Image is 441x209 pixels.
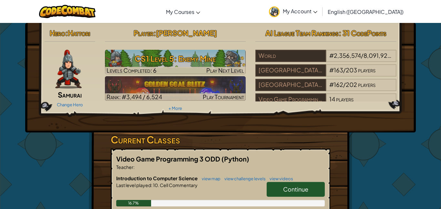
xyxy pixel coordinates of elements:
span: English ([GEOGRAPHIC_DATA]) [328,8,404,15]
h3: Current Classes [111,132,330,147]
span: Rank: #3,494 / 6,524 [107,93,162,100]
span: / [343,66,346,74]
span: # [329,52,334,59]
a: World#2,356,574/8,091,929players [255,56,396,63]
span: : [133,164,135,170]
a: Video Game Programming 3 ODD14players [255,99,396,107]
img: Golden Goal [105,76,246,101]
span: players [336,95,354,103]
span: AI League Team Rankings [265,28,339,37]
span: Play Next Level [206,67,244,74]
span: Introduction to Computer Science [116,175,199,181]
a: English ([GEOGRAPHIC_DATA]) [324,3,407,20]
a: [GEOGRAPHIC_DATA] Ms#162/202players [255,85,396,92]
span: # [329,66,334,74]
span: 14 [329,95,335,103]
div: [GEOGRAPHIC_DATA] Ms [255,79,326,91]
span: : 31 CodePoints [339,28,386,37]
a: Change Hero [57,102,83,107]
a: [GEOGRAPHIC_DATA] Sd#163/203players [255,70,396,78]
span: 203 [346,66,357,74]
span: My Account [283,8,317,15]
span: 202 [346,81,357,88]
div: Video Game Programming 3 ODD [255,93,326,106]
span: [PERSON_NAME] [156,28,217,37]
a: Play Next Level [105,50,246,74]
div: [GEOGRAPHIC_DATA] Sd [255,64,326,77]
span: 8,091,929 [364,52,391,59]
span: players [358,81,375,88]
span: Hero [50,28,65,37]
a: view challenge levels [221,176,266,181]
span: Cell Commentary [159,182,198,188]
span: (Python) [221,155,249,163]
span: Play Tournament [203,93,244,100]
span: Video Game Programming 3 ODD [116,155,221,163]
a: view map [199,176,221,181]
span: players [358,66,375,74]
h3: CS1 Level 5: Enemy Mine [105,51,246,66]
span: / [361,52,364,59]
span: 2,356,574 [334,52,361,59]
div: World [255,50,326,62]
span: 162 [334,81,343,88]
span: Teacher [116,164,133,170]
span: : [151,182,152,188]
span: Last level played [116,182,151,188]
img: samurai.pose.png [55,50,82,89]
span: # [329,81,334,88]
img: CodeCombat logo [39,5,96,18]
span: 163 [334,66,343,74]
span: Player [134,28,153,37]
span: Levels Completed: 6 [107,67,157,74]
a: Rank: #3,494 / 6,524Play Tournament [105,76,246,101]
span: Hattori [68,28,90,37]
span: 10. [152,182,159,188]
img: avatar [269,6,280,17]
span: : [65,28,68,37]
span: : [153,28,156,37]
span: Samurai [58,90,82,99]
span: My Courses [166,8,194,15]
span: players [392,52,409,59]
a: + More [169,106,182,111]
a: My Account [266,1,321,22]
a: view videos [266,176,293,181]
img: CS1 Level 5: Enemy Mine [105,50,246,74]
div: 16.7% [116,200,151,206]
a: My Courses [163,3,203,20]
span: Continue [283,185,308,193]
span: / [343,81,346,88]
